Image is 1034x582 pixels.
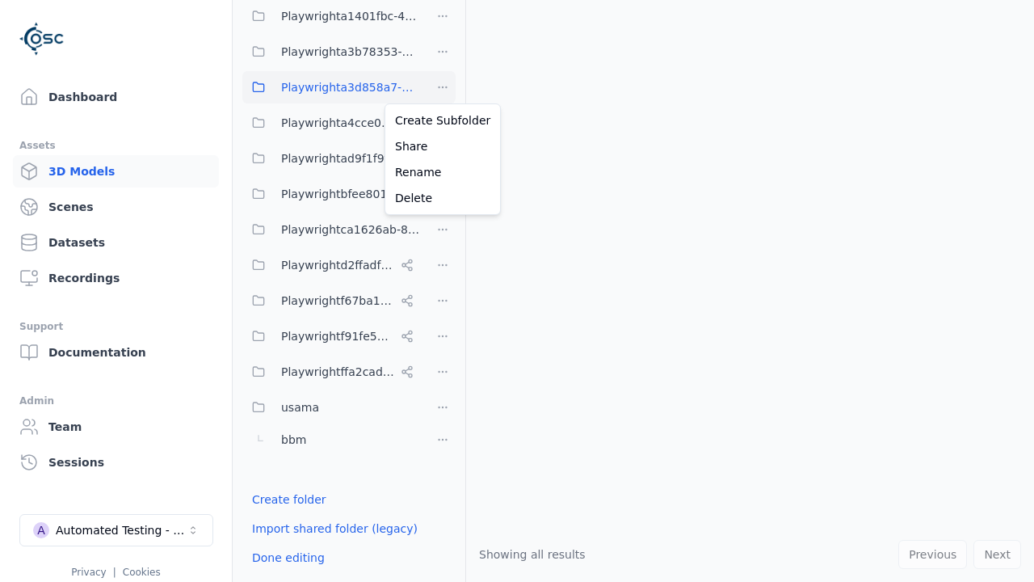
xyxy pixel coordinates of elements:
[389,159,497,185] a: Rename
[389,133,497,159] a: Share
[389,185,497,211] a: Delete
[389,108,497,133] a: Create Subfolder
